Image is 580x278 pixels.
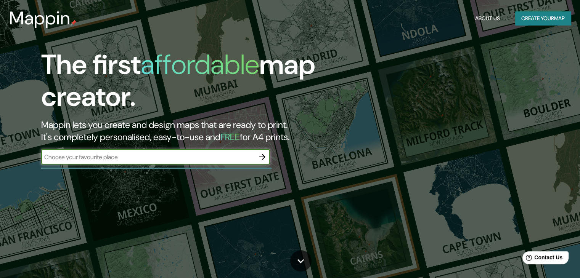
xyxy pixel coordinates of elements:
[515,11,571,26] button: Create yourmap
[41,153,255,161] input: Choose your favourite place
[71,20,77,26] img: mappin-pin
[41,119,331,143] h2: Mappin lets you create and design maps that are ready to print. It's completely personalised, eas...
[220,131,240,143] h5: FREE
[141,47,259,82] h1: affordable
[9,8,71,29] h3: Mappin
[41,49,331,119] h1: The first map creator.
[472,11,503,26] button: About Us
[512,248,572,270] iframe: Help widget launcher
